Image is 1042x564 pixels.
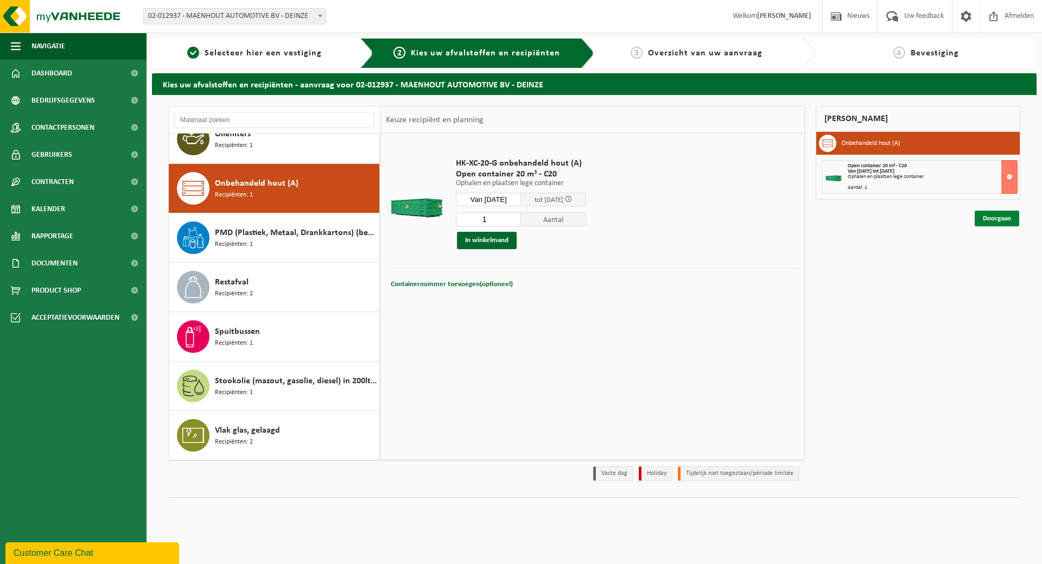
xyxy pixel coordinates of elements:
button: Vlak glas, gelaagd Recipiënten: 2 [169,411,380,460]
span: Stookolie (mazout, gasolie, diesel) in 200lt-vat [215,375,377,388]
div: Keuze recipiënt en planning [380,106,489,134]
h2: Kies uw afvalstoffen en recipiënten - aanvraag voor 02-012937 - MAENHOUT AUTOMOTIVE BV - DEINZE [152,73,1037,94]
span: Dashboard [31,60,72,87]
strong: [PERSON_NAME] [757,12,811,20]
li: Vaste dag [593,466,633,481]
button: Onbehandeld hout (A) Recipiënten: 1 [169,164,380,213]
button: Containernummer toevoegen(optioneel) [390,277,514,292]
span: Onbehandeld hout (A) [215,177,298,190]
span: Restafval [215,276,249,289]
div: Aantal: 1 [848,185,1018,191]
span: Contactpersonen [31,114,94,141]
li: Holiday [639,466,672,481]
span: Overzicht van uw aanvraag [648,49,763,58]
span: Gebruikers [31,141,72,168]
span: Vlak glas, gelaagd [215,424,280,437]
span: Kies uw afvalstoffen en recipiënten [411,49,560,58]
span: Kalender [31,195,65,223]
span: Recipiënten: 1 [215,388,253,398]
p: Ophalen en plaatsen lege container [456,180,586,187]
button: Oliefilters Recipiënten: 1 [169,115,380,164]
span: Acceptatievoorwaarden [31,304,119,331]
span: Product Shop [31,277,81,304]
span: Bevestiging [911,49,959,58]
div: [PERSON_NAME] [816,106,1021,132]
span: 3 [631,47,643,59]
span: Contracten [31,168,74,195]
strong: Van [DATE] tot [DATE] [848,168,894,174]
span: Navigatie [31,33,65,60]
span: tot [DATE] [535,197,563,204]
input: Selecteer datum [456,193,521,206]
iframe: chat widget [5,540,181,564]
span: Open container 20 m³ - C20 [848,163,907,169]
input: Materiaal zoeken [174,112,374,128]
span: Containernummer toevoegen(optioneel) [391,281,513,288]
span: Recipiënten: 1 [215,190,253,200]
span: 4 [893,47,905,59]
li: Tijdelijk niet toegestaan/période limitée [678,466,799,481]
span: Oliefilters [215,128,251,141]
div: Ophalen en plaatsen lege container [848,174,1018,180]
span: 1 [187,47,199,59]
span: 02-012937 - MAENHOUT AUTOMOTIVE BV - DEINZE [143,8,326,24]
a: Doorgaan [975,211,1019,226]
span: 02-012937 - MAENHOUT AUTOMOTIVE BV - DEINZE [144,9,326,24]
button: Stookolie (mazout, gasolie, diesel) in 200lt-vat Recipiënten: 1 [169,362,380,411]
button: Spuitbussen Recipiënten: 1 [169,312,380,362]
h3: Onbehandeld hout (A) [842,135,900,152]
span: 2 [393,47,405,59]
span: HK-XC-20-G onbehandeld hout (A) [456,158,586,169]
button: PMD (Plastiek, Metaal, Drankkartons) (bedrijven) Recipiënten: 1 [169,213,380,263]
span: Spuitbussen [215,325,260,338]
span: Rapportage [31,223,73,250]
span: Recipiënten: 1 [215,338,253,348]
button: Restafval Recipiënten: 2 [169,263,380,312]
span: Recipiënten: 1 [215,141,253,151]
button: In winkelmand [457,232,517,249]
span: Documenten [31,250,78,277]
span: Recipiënten: 2 [215,437,253,447]
a: 1Selecteer hier een vestiging [157,47,352,60]
span: PMD (Plastiek, Metaal, Drankkartons) (bedrijven) [215,226,377,239]
span: Open container 20 m³ - C20 [456,169,586,180]
span: Bedrijfsgegevens [31,87,95,114]
span: Recipiënten: 1 [215,239,253,250]
span: Recipiënten: 2 [215,289,253,299]
span: Selecteer hier een vestiging [205,49,322,58]
span: Aantal [521,212,586,226]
